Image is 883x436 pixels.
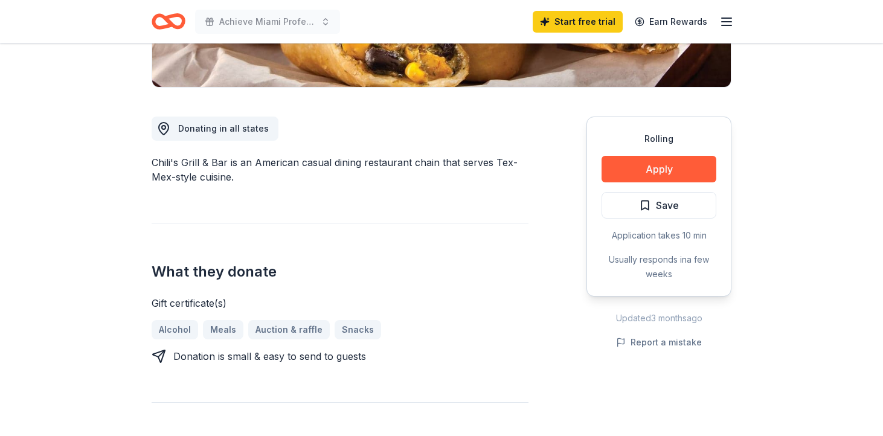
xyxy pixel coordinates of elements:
[152,7,185,36] a: Home
[602,156,716,182] button: Apply
[586,311,731,325] div: Updated 3 months ago
[602,192,716,219] button: Save
[152,262,528,281] h2: What they donate
[616,335,702,350] button: Report a mistake
[628,11,714,33] a: Earn Rewards
[152,155,528,184] div: Chili's Grill & Bar is an American casual dining restaurant chain that serves Tex-Mex-style cuisine.
[602,228,716,243] div: Application takes 10 min
[219,14,316,29] span: Achieve Miami Professional Development Session
[203,320,243,339] a: Meals
[602,252,716,281] div: Usually responds in a few weeks
[152,320,198,339] a: Alcohol
[248,320,330,339] a: Auction & raffle
[335,320,381,339] a: Snacks
[173,349,366,364] div: Donation is small & easy to send to guests
[602,132,716,146] div: Rolling
[152,296,528,310] div: Gift certificate(s)
[533,11,623,33] a: Start free trial
[195,10,340,34] button: Achieve Miami Professional Development Session
[656,197,679,213] span: Save
[178,123,269,133] span: Donating in all states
